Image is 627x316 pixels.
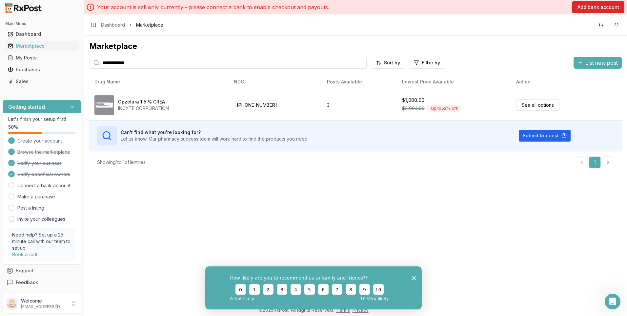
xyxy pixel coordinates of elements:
div: Opzelura 1.5 % CREA [118,99,165,105]
a: Dashboard [5,28,78,40]
span: [PHONE_NUMBER] [234,101,280,109]
span: Sort by [384,59,400,66]
button: Submit Request [519,130,571,142]
a: Make a purchase [17,193,55,200]
h3: Getting started [8,103,45,111]
button: My Posts [3,53,81,63]
a: Marketplace [5,40,78,52]
a: Purchases [5,64,78,76]
a: 1 [589,156,601,168]
button: Sort by [372,57,404,69]
div: Marketplace [89,41,622,52]
span: $2,094.00 [402,105,425,112]
a: Connect a bank account [17,182,71,189]
span: Marketplace [136,22,163,28]
th: NDC [229,74,322,90]
a: Book a call [12,252,37,257]
a: Privacy [353,307,369,313]
span: 50 % [8,124,18,130]
iframe: Intercom live chat [605,294,620,309]
a: List new post [574,60,622,67]
button: Support [3,265,81,277]
a: Invite your colleagues [17,216,65,222]
p: Welcome [21,298,67,304]
button: Feedback [3,277,81,288]
img: Opzelura 1.5 % CREA [94,95,114,115]
a: My Posts [5,52,78,64]
a: Terms [336,307,350,313]
p: Let's finish your setup first! [8,116,75,123]
span: Filter by [422,59,440,66]
p: Your account is sell only currently - please connect a bank to enable checkout and payouts. [97,3,329,11]
span: Feedback [16,279,38,286]
th: Lowest Price Available [397,74,511,90]
button: Add bank account [572,1,624,13]
button: Marketplace [3,41,81,51]
a: Post a listing [17,205,44,211]
td: 3 [322,90,396,120]
button: List new post [574,57,622,69]
div: Up to 52 % off [427,105,461,112]
nav: breadcrumb [101,22,163,28]
div: $1,000.00 [402,97,424,103]
nav: pagination [576,156,614,168]
span: Create your account [17,138,62,144]
div: INCYTE CORPORATION [118,105,169,112]
h3: Can't find what you're looking for? [121,129,309,136]
button: Filter by [410,57,444,69]
img: RxPost Logo [3,3,45,13]
div: Marketplace [8,43,76,49]
th: Posts Available [322,74,396,90]
p: Let us know! Our pharmacy success team will work hard to find the products you need. [121,136,309,142]
h2: Main Menu [5,21,78,26]
div: Dashboard [8,31,76,37]
span: Browse the marketplace [17,149,70,155]
a: Sales [5,76,78,87]
th: Drug Name [89,74,229,90]
a: See all options [516,99,559,111]
span: List new post [585,59,618,67]
div: Purchases [8,66,76,73]
button: Purchases [3,64,81,75]
img: User avatar [7,298,17,309]
div: My Posts [8,55,76,61]
a: Dashboard [101,22,125,28]
th: Action [511,74,622,90]
span: Verify your business [17,160,62,167]
p: Need help? Set up a 25 minute call with our team to set up. [12,232,71,251]
button: Sales [3,76,81,87]
div: Showing 1 to 1 of 1 entries [97,159,146,166]
span: Verify beneficial owners [17,171,70,178]
p: [EMAIL_ADDRESS][DOMAIN_NAME] [21,304,67,309]
iframe: Survey from RxPost [205,266,422,309]
div: Sales [8,78,76,85]
button: Dashboard [3,29,81,39]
